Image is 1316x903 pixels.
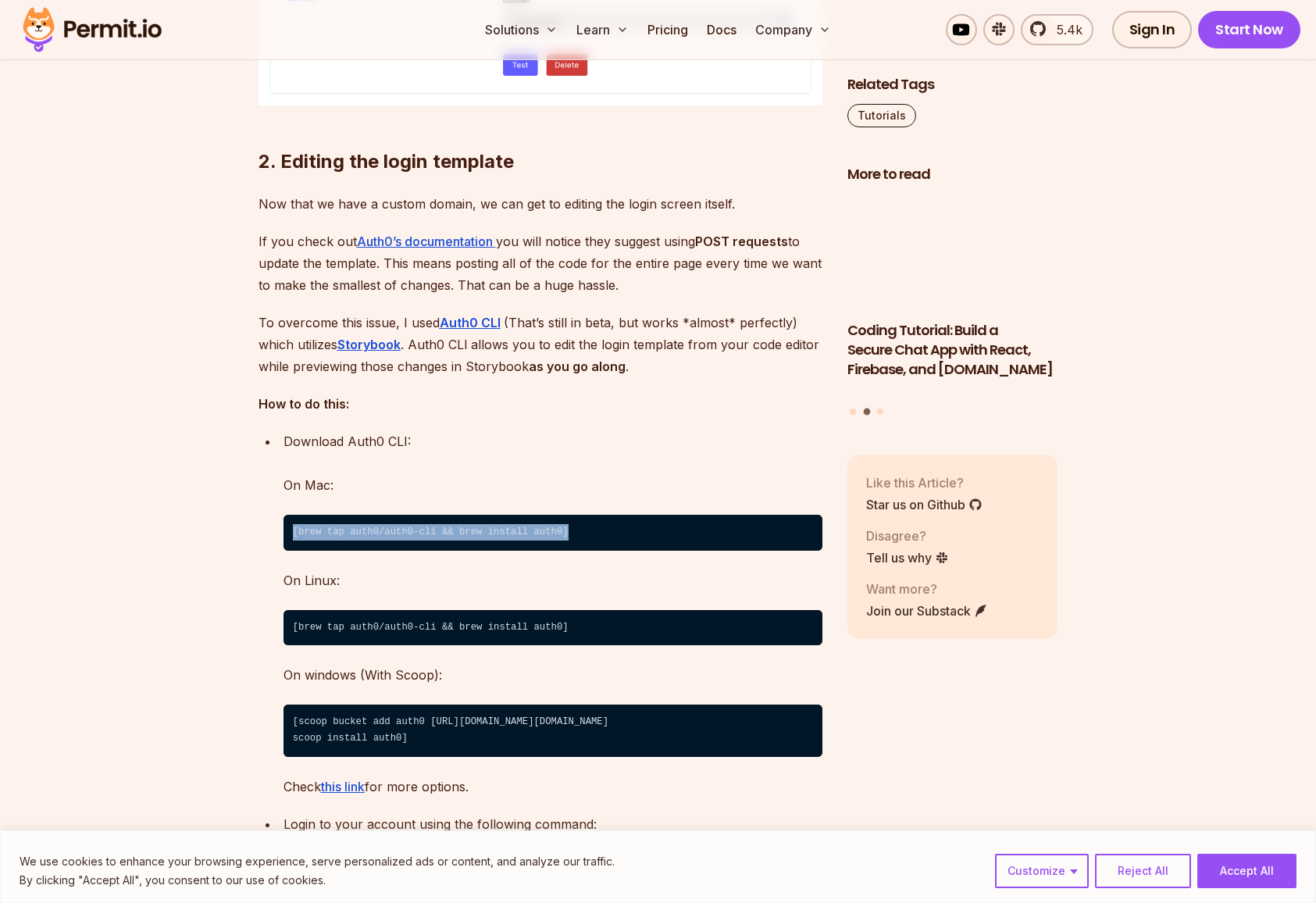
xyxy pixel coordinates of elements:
h2: More to read [847,165,1058,184]
p: Check for more options. [284,776,822,798]
button: Go to slide 1 [850,409,856,415]
button: Accept All [1197,854,1296,888]
li: 2 of 3 [847,194,1058,399]
a: Join our Substack [866,601,988,620]
code: [brew tap auth0/auth0-cli && brew install auth0] [284,515,822,551]
p: Disagree? [866,526,949,545]
p: We use cookies to enhance your browsing experience, serve personalized ads or content, and analyz... [20,852,615,871]
a: Sign In [1112,11,1193,48]
button: Customize [995,854,1089,888]
h2: Related Tags [847,75,1058,95]
button: Reject All [1095,854,1191,888]
button: Go to slide 3 [877,409,883,415]
span: 5.4k [1047,20,1082,39]
p: On windows (With Scoop): [284,664,822,686]
a: Pricing [641,14,694,45]
button: Go to slide 2 [863,409,870,416]
button: Solutions [479,14,564,45]
p: Download Auth0 CLI: On Mac: [284,430,822,496]
a: Auth0’s documentation [357,234,496,249]
u: Auth0’s documentation [357,234,493,249]
p: Now that we have a custom domain, we can get to editing the login screen itself. [259,193,822,215]
button: Company [749,14,837,45]
h2: 2. Editing the login template [259,87,822,174]
a: Tutorials [847,104,916,127]
img: Permit logo [16,3,169,56]
a: Star us on Github [866,495,983,514]
p: On Linux: [284,569,822,591]
strong: POST requests [695,234,788,249]
a: 5.4k [1021,14,1093,45]
div: Posts [847,194,1058,418]
a: Tell us why [866,548,949,567]
img: Coding Tutorial: Build a Secure Chat App with React, Firebase, and Permit.io [847,194,1058,312]
a: Coding Tutorial: Build a Secure Chat App with React, Firebase, and Permit.ioCoding Tutorial: Buil... [847,194,1058,399]
p: Want more? [866,580,988,598]
strong: How to do this: [259,396,349,412]
h3: Coding Tutorial: Build a Secure Chat App with React, Firebase, and [DOMAIN_NAME] [847,321,1058,379]
a: Auth0 CLI [440,315,501,330]
p: Login to your account using the following command: [284,813,822,880]
strong: as you go along [529,359,626,374]
p: By clicking "Accept All", you consent to our use of cookies. [20,871,615,890]
a: Docs [701,14,743,45]
a: Start Now [1198,11,1300,48]
a: Storybook [337,337,401,352]
p: To overcome this issue, I used (That’s still in beta, but works *almost* perfectly) which utilize... [259,312,822,377]
p: Like this Article? [866,473,983,492]
p: If you check out you will notice they suggest using to update the template. This means posting al... [259,230,822,296]
code: [brew tap auth0/auth0-cli && brew install auth0] [284,610,822,646]
button: Learn [570,14,635,45]
code: [scoop bucket add auth0 [URL][DOMAIN_NAME][DOMAIN_NAME] ⁠scoop install auth0] [284,705,822,757]
a: this link [321,779,365,794]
